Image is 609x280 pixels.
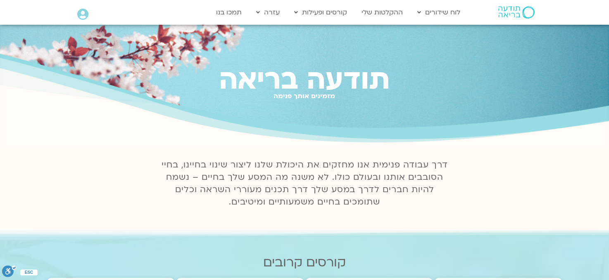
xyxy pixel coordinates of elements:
img: תודעה בריאה [498,6,535,19]
a: תמכו בנו [212,5,246,20]
a: ההקלטות שלי [357,5,407,20]
a: קורסים ופעילות [290,5,351,20]
h2: קורסים קרובים [47,255,562,270]
p: דרך עבודה פנימית אנו מחזקים את היכולת שלנו ליצור שינוי בחיינו, בחיי הסובבים אותנו ובעולם כולו. לא... [157,159,452,208]
a: עזרה [252,5,284,20]
a: לוח שידורים [413,5,464,20]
